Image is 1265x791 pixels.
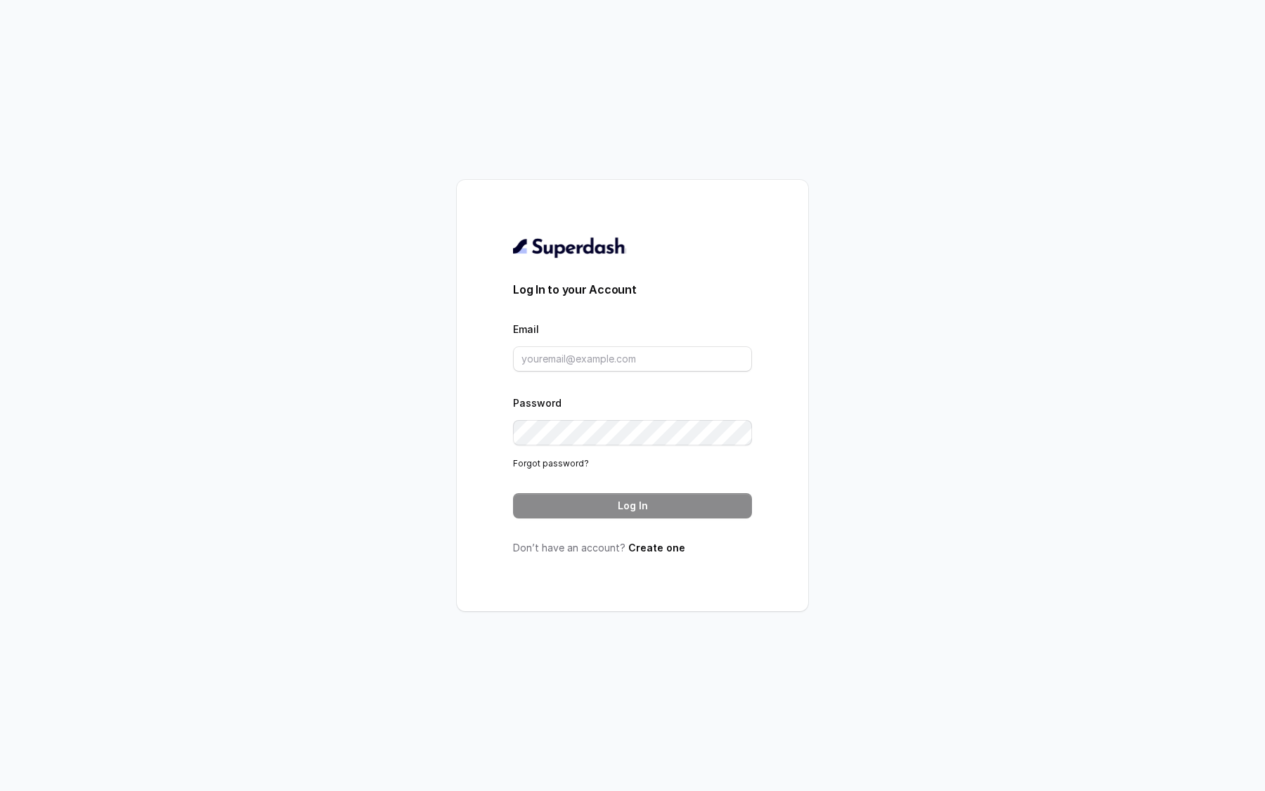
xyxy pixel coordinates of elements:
[628,542,685,554] a: Create one
[513,397,562,409] label: Password
[513,281,752,298] h3: Log In to your Account
[513,458,589,469] a: Forgot password?
[513,493,752,518] button: Log In
[513,346,752,372] input: youremail@example.com
[513,236,626,259] img: light.svg
[513,323,539,335] label: Email
[513,541,752,555] p: Don’t have an account?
